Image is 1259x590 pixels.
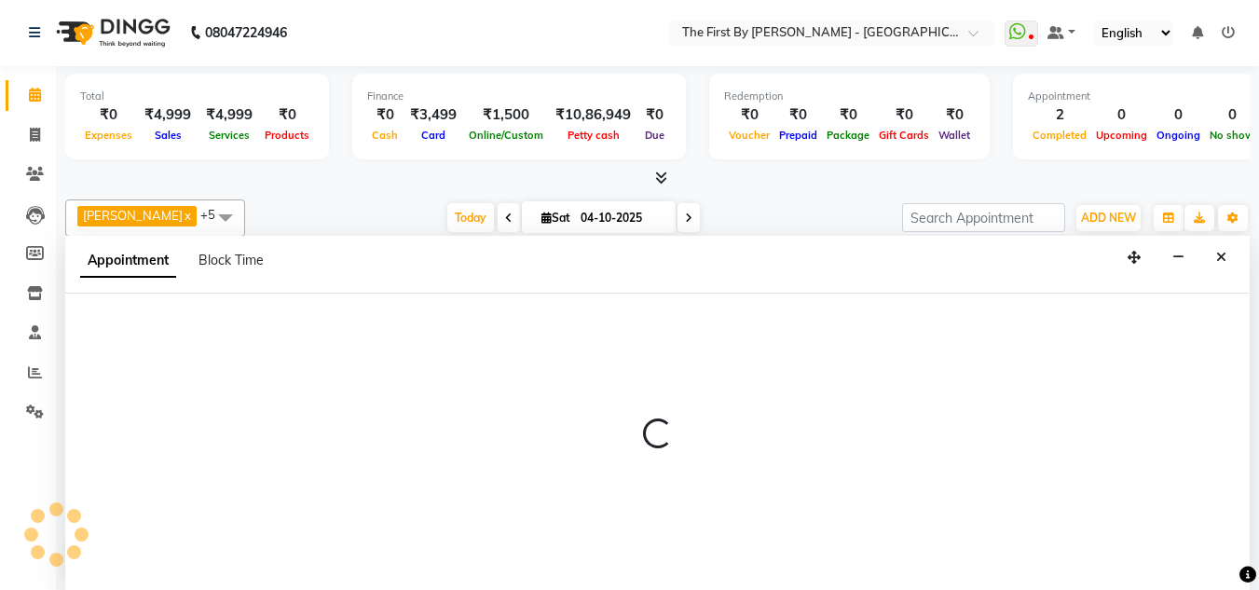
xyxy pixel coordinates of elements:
[537,211,575,225] span: Sat
[200,207,229,222] span: +5
[638,104,671,126] div: ₹0
[447,203,494,232] span: Today
[874,129,934,142] span: Gift Cards
[1028,104,1091,126] div: 2
[367,129,403,142] span: Cash
[367,104,403,126] div: ₹0
[367,89,671,104] div: Finance
[198,252,264,268] span: Block Time
[1208,243,1235,272] button: Close
[724,89,975,104] div: Redemption
[204,129,254,142] span: Services
[874,104,934,126] div: ₹0
[640,129,669,142] span: Due
[403,104,464,126] div: ₹3,499
[1152,129,1205,142] span: Ongoing
[48,7,175,59] img: logo
[822,129,874,142] span: Package
[80,244,176,278] span: Appointment
[464,129,548,142] span: Online/Custom
[1076,205,1141,231] button: ADD NEW
[417,129,450,142] span: Card
[548,104,638,126] div: ₹10,86,949
[563,129,624,142] span: Petty cash
[1091,129,1152,142] span: Upcoming
[774,129,822,142] span: Prepaid
[724,104,774,126] div: ₹0
[1205,129,1259,142] span: No show
[1205,104,1259,126] div: 0
[724,129,774,142] span: Voucher
[934,129,975,142] span: Wallet
[80,89,314,104] div: Total
[198,104,260,126] div: ₹4,999
[83,208,183,223] span: [PERSON_NAME]
[902,203,1065,232] input: Search Appointment
[260,104,314,126] div: ₹0
[1028,89,1259,104] div: Appointment
[205,7,287,59] b: 08047224946
[1081,211,1136,225] span: ADD NEW
[137,104,198,126] div: ₹4,999
[575,204,668,232] input: 2025-10-04
[822,104,874,126] div: ₹0
[934,104,975,126] div: ₹0
[80,129,137,142] span: Expenses
[464,104,548,126] div: ₹1,500
[1091,104,1152,126] div: 0
[1028,129,1091,142] span: Completed
[80,104,137,126] div: ₹0
[150,129,186,142] span: Sales
[774,104,822,126] div: ₹0
[1152,104,1205,126] div: 0
[183,208,191,223] a: x
[260,129,314,142] span: Products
